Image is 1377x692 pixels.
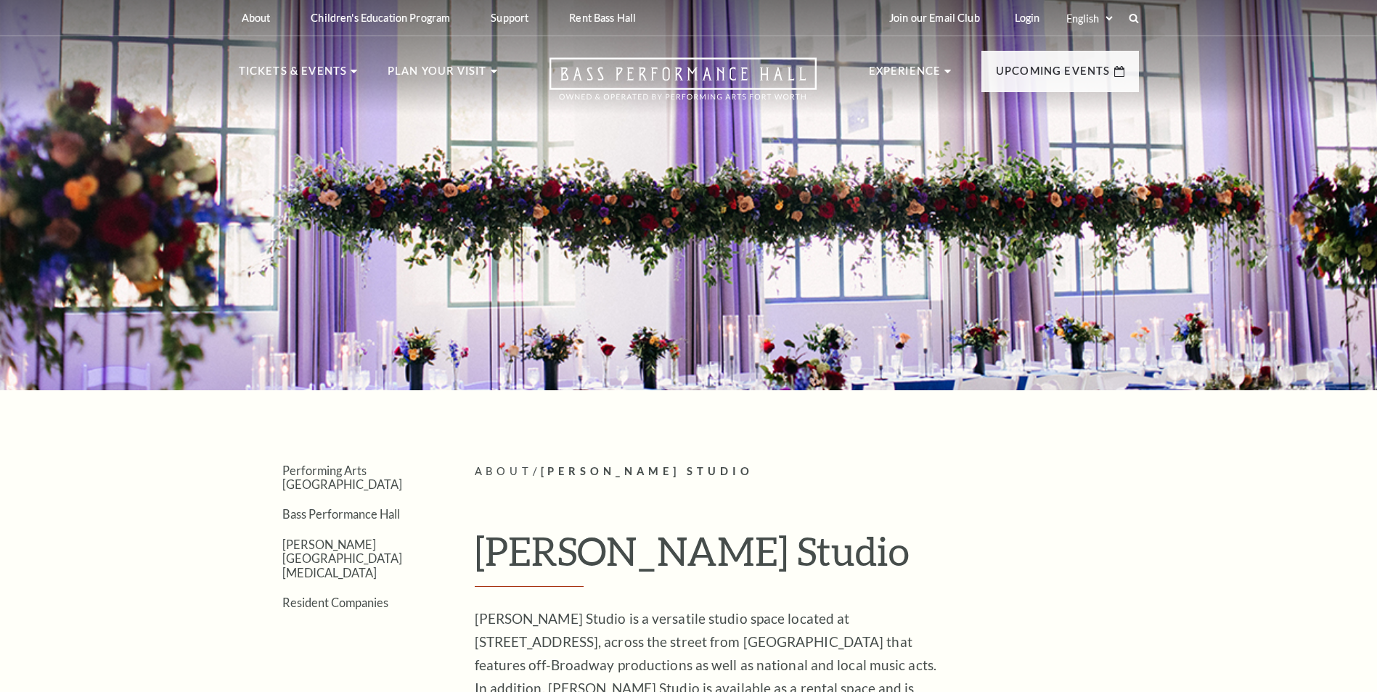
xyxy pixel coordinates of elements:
[996,62,1111,88] p: Upcoming Events
[475,465,533,477] span: About
[569,12,636,24] p: Rent Bass Hall
[388,62,487,88] p: Plan Your Visit
[869,62,941,88] p: Experience
[475,527,1139,587] h1: [PERSON_NAME] Studio
[491,12,528,24] p: Support
[1063,12,1115,25] select: Select:
[282,507,400,521] a: Bass Performance Hall
[311,12,450,24] p: Children's Education Program
[541,465,754,477] span: [PERSON_NAME] Studio
[239,62,348,88] p: Tickets & Events
[242,12,271,24] p: About
[475,463,1139,481] p: /
[282,596,388,609] a: Resident Companies
[282,464,402,491] a: Performing Arts [GEOGRAPHIC_DATA]
[282,537,402,580] a: [PERSON_NAME][GEOGRAPHIC_DATA][MEDICAL_DATA]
